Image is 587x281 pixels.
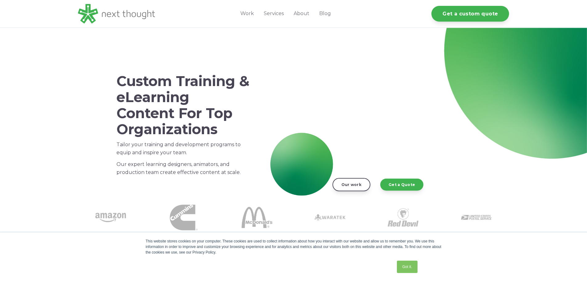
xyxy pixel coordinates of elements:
h1: Custom Training & eLearning Content For Top Organizations [116,73,250,137]
p: Tailor your training and development programs to equip and inspire your team. [116,141,250,157]
div: This website stores cookies on your computer. These cookies are used to collect information about... [146,238,442,255]
img: McDonalds 1 [242,202,272,233]
img: amazon-1 [95,202,126,233]
img: USPS [461,202,492,233]
img: LG - NextThought Logo [78,4,155,23]
a: Get a Quote [380,179,423,190]
a: Get a custom quote [431,6,509,22]
a: Our work [332,178,370,191]
a: Got it. [397,261,417,273]
img: Cummins [170,204,198,231]
p: Our expert learning designers, animators, and production team create effective content at scale. [116,160,250,176]
img: Waratek logo [315,202,345,233]
iframe: NextThought Reel [283,68,468,172]
img: Red Devil [388,202,418,233]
